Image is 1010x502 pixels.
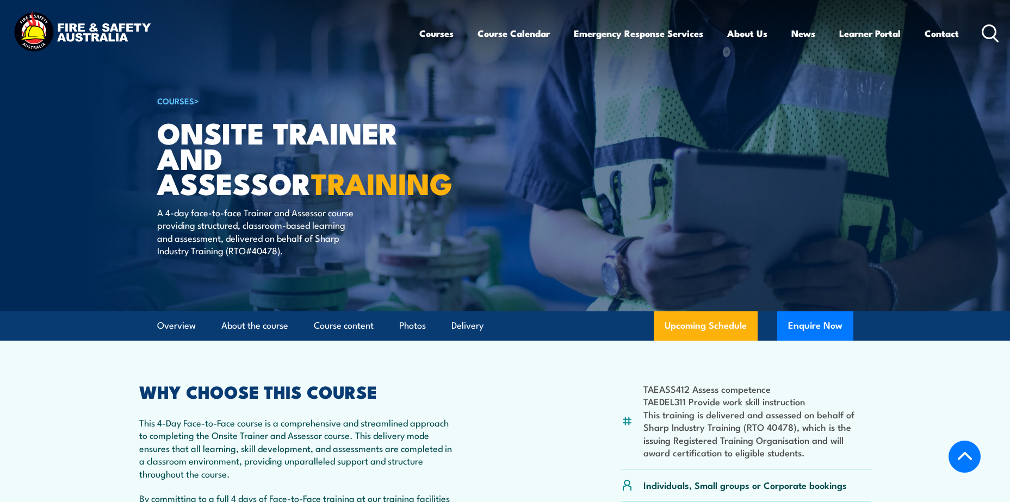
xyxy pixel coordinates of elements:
[727,19,767,48] a: About Us
[451,311,484,340] a: Delivery
[419,19,454,48] a: Courses
[839,19,901,48] a: Learner Portal
[654,311,758,341] a: Upcoming Schedule
[311,160,453,205] strong: TRAINING
[643,382,871,395] li: TAEASS412 Assess competence
[139,416,457,480] p: This 4-Day Face-to-Face course is a comprehensive and streamlined approach to completing the Onsi...
[643,408,871,459] li: This training is delivered and assessed on behalf of Sharp Industry Training (RTO 40478), which i...
[574,19,703,48] a: Emergency Response Services
[791,19,815,48] a: News
[139,384,457,399] h2: WHY CHOOSE THIS COURSE
[157,95,194,106] a: COURSES
[157,206,356,257] p: A 4-day face-to-face Trainer and Assessor course providing structured, classroom-based learning a...
[643,479,847,491] p: Individuals, Small groups or Corporate bookings
[221,311,288,340] a: About the course
[925,19,959,48] a: Contact
[314,311,374,340] a: Course content
[157,311,196,340] a: Overview
[777,311,853,341] button: Enquire Now
[399,311,426,340] a: Photos
[643,395,871,407] li: TAEDEL311 Provide work skill instruction
[157,120,426,196] h1: Onsite Trainer and Assessor
[157,94,426,107] h6: >
[478,19,550,48] a: Course Calendar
